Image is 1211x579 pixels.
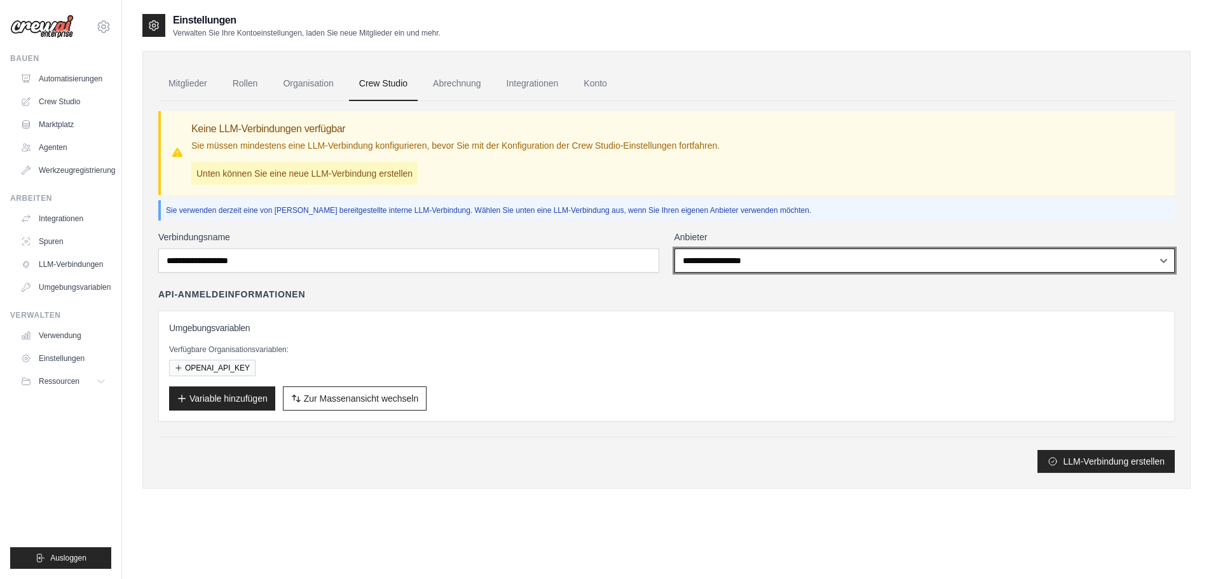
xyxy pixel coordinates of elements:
[15,348,111,369] a: Einstellungen
[39,237,64,246] font: Spuren
[173,15,236,25] font: Einstellungen
[39,354,85,363] font: Einstellungen
[189,393,268,404] font: Variable hinzufügen
[433,78,481,88] font: Abrechnung
[39,120,74,129] font: Marktplatz
[169,323,250,333] font: Umgebungsvariablen
[185,364,250,372] font: OPENAI_API_KEY
[15,371,111,392] button: Ressourcen
[15,254,111,275] a: LLM-Verbindungen
[10,15,74,39] img: Logo
[233,78,258,88] font: Rollen
[39,377,79,386] font: Ressourcen
[222,67,268,101] a: Rollen
[304,393,419,404] font: Zur Massenansicht wechseln
[39,283,111,292] font: Umgebungsvariablen
[496,67,569,101] a: Integrationen
[10,547,111,569] button: Ausloggen
[173,29,441,37] font: Verwalten Sie Ihre Kontoeinstellungen, laden Sie neue Mitglieder ein und mehr.
[168,78,207,88] font: Mitglieder
[39,166,116,175] font: Werkzeugregistrierung
[39,260,103,269] font: LLM-Verbindungen
[15,137,111,158] a: Agenten
[283,78,333,88] font: Organisation
[196,168,413,179] font: Unten können Sie eine neue LLM-Verbindung erstellen
[15,325,111,346] a: Verwendung
[39,74,102,83] font: Automatisierungen
[10,311,61,320] font: Verwalten
[169,345,289,354] font: Verfügbare Organisationsvariablen:
[584,78,607,88] font: Konto
[507,78,559,88] font: Integrationen
[1147,518,1211,579] iframe: Chat Widget
[15,114,111,135] a: Marktplatz
[10,54,39,63] font: Bauen
[169,360,256,376] button: OPENAI_API_KEY
[573,67,617,101] a: Konto
[39,97,80,106] font: Crew Studio
[1063,456,1165,467] font: LLM-Verbindung erstellen
[158,67,217,101] a: Mitglieder
[15,208,111,229] a: Integrationen
[1037,450,1175,473] button: LLM-Verbindung erstellen
[15,92,111,112] a: Crew Studio
[15,231,111,252] a: Spuren
[169,386,275,411] button: Variable hinzufügen
[158,289,305,299] font: API-Anmeldeinformationen
[39,143,67,152] font: Agenten
[359,78,407,88] font: Crew Studio
[15,69,111,89] a: Automatisierungen
[191,140,720,151] font: Sie müssen mindestens eine LLM-Verbindung konfigurieren, bevor Sie mit der Konfiguration der Crew...
[191,123,345,134] font: Keine LLM-Verbindungen verfügbar
[674,232,708,242] font: Anbieter
[273,67,343,101] a: Organisation
[39,331,81,340] font: Verwendung
[166,206,811,215] font: Sie verwenden derzeit eine von [PERSON_NAME] bereitgestellte interne LLM-Verbindung. Wählen Sie u...
[158,232,230,242] font: Verbindungsname
[15,277,111,297] a: Umgebungsvariablen
[283,386,427,411] button: Zur Massenansicht wechseln
[39,214,83,223] font: Integrationen
[1147,518,1211,579] div: Chat-Widget
[349,67,418,101] a: Crew Studio
[10,194,52,203] font: Arbeiten
[15,160,111,181] a: Werkzeugregistrierung
[423,67,491,101] a: Abrechnung
[50,554,86,562] font: Ausloggen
